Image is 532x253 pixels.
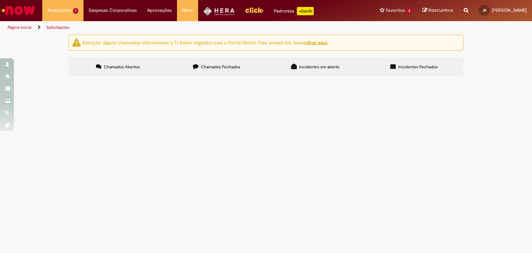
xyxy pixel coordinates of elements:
[82,39,328,45] ng-bind-html: Atenção: alguns chamados relacionados a T.I foram migrados para o Portal Global. Para acessá-los,...
[386,7,405,14] span: Favoritos
[1,3,36,17] img: ServiceNow
[47,7,72,14] span: Requisições
[104,64,140,70] span: Chamados Abertos
[428,7,453,14] span: Rascunhos
[182,7,193,14] span: More
[245,5,264,15] img: click_logo_yellow_360x200.png
[482,8,486,12] span: JS
[274,7,314,15] div: Padroniza
[5,21,349,34] ul: Trilhas de página
[8,25,32,30] a: Página inicial
[305,39,328,45] a: clicar aqui.
[46,25,70,30] a: Solicitações
[201,64,240,70] span: Chamados Fechados
[203,7,235,16] img: HeraLogo.png
[492,7,527,13] span: [PERSON_NAME]
[299,64,339,70] span: Incidentes em aberto
[398,64,438,70] span: Incidentes Fechados
[89,7,137,14] span: Despesas Corporativas
[297,7,314,15] p: +GenAi
[423,7,453,14] a: Rascunhos
[406,8,412,14] span: 3
[147,7,172,14] span: Aprovações
[73,8,78,14] span: 1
